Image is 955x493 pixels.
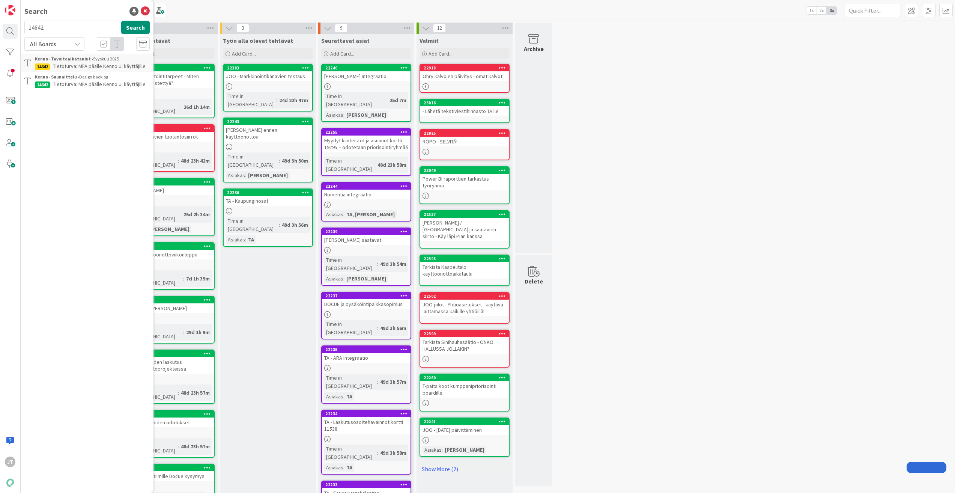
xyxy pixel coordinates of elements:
[178,442,179,451] span: :
[806,7,817,14] span: 1x
[378,324,408,332] div: 49d 3h 56m
[35,74,150,80] div: Design backlog
[125,65,214,71] div: 22500
[125,65,214,88] div: 22500JOO - raportointitarpeet - Miten saadaan edistettyä?
[420,65,509,81] div: 22918Ohry kalvojen päivitys - omat kalvot
[227,119,312,124] div: 22243
[53,63,146,69] span: Tietoturva: MFA päälle Kenno UI käyttäjille
[125,297,214,303] div: 22397
[224,189,312,206] div: 22236TA - Kaupunginosat
[35,63,50,70] div: 14642
[420,100,509,106] div: 23016
[420,418,509,435] div: 22241JOO - [DATE] päivittäminen
[125,185,214,195] div: [PERSON_NAME]
[325,347,411,352] div: 22235
[343,463,344,472] span: :
[388,96,408,104] div: 25d 7m
[374,161,376,169] span: :
[224,196,312,206] div: TA - Kaupunginosat
[21,72,153,90] a: Kenno - Suunnittelu ›Design backlog14642Tietoturva: MFA päälle Kenno UI käyttäjille
[21,54,153,72] a: Kenno - Tavoiteaikataulut ›Syyskuu 202514642Tietoturva: MFA päälle Kenno UI käyttäjille
[343,210,344,219] span: :
[424,65,509,71] div: 22918
[420,292,510,324] a: 22502JOO pilot - Yhtiöasetukset - käytävä laittamassa kaikille yhtiöillä!
[183,328,184,336] span: :
[321,64,411,122] a: 22240[PERSON_NAME] IntegraatioTime in [GEOGRAPHIC_DATA]:25d 7mAsiakas:[PERSON_NAME]
[325,130,411,135] div: 22255
[424,294,509,299] div: 22502
[183,274,184,283] span: :
[322,65,411,71] div: 22240
[226,217,279,233] div: Time in [GEOGRAPHIC_DATA]
[125,296,215,344] a: 22397CS-tiimi ja [PERSON_NAME]Time in [GEOGRAPHIC_DATA]:29d 1h 9m
[178,157,179,165] span: :
[24,6,48,17] div: Search
[179,442,212,451] div: 48d 23h 57m
[232,50,256,57] span: Add Card...
[125,179,214,185] div: 22242
[321,345,411,404] a: 22235TA - ARA IntegraatioTime in [GEOGRAPHIC_DATA]:49d 3h 57mAsiakas:TA
[125,418,214,427] div: SOA asiakkaiden odotukset
[125,64,215,118] a: 22500JOO - raportointitarpeet - Miten saadaan edistettyä?Time in [GEOGRAPHIC_DATA]:26d 1h 14m
[420,99,510,123] a: 23016- Lähetä tekstiviestihinnasto TA:lle
[377,378,378,386] span: :
[420,130,509,137] div: 22925
[420,381,509,398] div: T-paita koot kumppanipriorisointi boardille
[443,446,486,454] div: [PERSON_NAME]
[817,7,827,14] span: 2x
[335,24,347,33] span: 9
[128,206,180,223] div: Time in [GEOGRAPHIC_DATA]
[420,463,510,475] a: Show More (2)
[377,449,378,457] span: :
[226,235,245,244] div: Asiakas
[121,21,150,34] button: Search
[129,465,214,470] div: 22253
[420,211,509,218] div: 22537
[387,96,388,104] span: :
[128,270,183,287] div: Time in [GEOGRAPHIC_DATA]
[420,129,510,160] a: 22925ROPO - SELVITÄ!
[324,92,387,109] div: Time in [GEOGRAPHIC_DATA]
[322,417,411,434] div: TA - Laskutusosoitehavainnot kortti 11538
[125,125,214,132] div: 22259
[429,50,453,57] span: Add Card...
[179,389,212,397] div: 48d 23h 57m
[420,167,509,190] div: 23049Power BI raporttien tarkastus työryhmä
[420,65,509,71] div: 22918
[128,99,180,115] div: Time in [GEOGRAPHIC_DATA]
[321,182,411,222] a: 22244Nomentia integraatioAsiakas:TA, [PERSON_NAME]
[325,229,411,234] div: 22239
[277,96,310,104] div: 24d 22h 47m
[125,243,214,250] div: 22940
[322,292,411,299] div: 22237
[184,274,212,283] div: 7d 1h 39m
[420,167,509,174] div: 23049
[378,449,408,457] div: 49d 3h 58m
[129,351,214,356] div: 22257
[420,255,510,286] a: 22398Tarkista Kaapelitalo käyttöönottoaikataulu
[129,65,214,71] div: 22500
[377,324,378,332] span: :
[324,463,343,472] div: Asiakas
[827,7,837,14] span: 3x
[322,71,411,81] div: [PERSON_NAME] Integraatio
[224,118,312,142] div: 22243[PERSON_NAME] ennen käyttöönottoa
[125,411,214,427] div: 22256SOA asiakkaiden odotukset
[343,274,344,283] span: :
[5,457,15,467] div: JT
[322,410,411,434] div: 22234TA - Laskutusosoitehavainnot kortti 11538
[322,228,411,245] div: 22239[PERSON_NAME] saatavat
[420,218,509,241] div: [PERSON_NAME] / [GEOGRAPHIC_DATA] ja saatavien siirto - Käy läpi Pian kanssa
[420,418,510,457] a: 22241JOO - [DATE] päivittäminenAsiakas:[PERSON_NAME]
[420,374,509,381] div: 22260
[125,178,215,236] a: 22242[PERSON_NAME]Time in [GEOGRAPHIC_DATA]:25d 2h 34mAsiakas:[PERSON_NAME]
[30,40,56,48] span: All Boards
[129,126,214,131] div: 22259
[420,64,510,93] a: 22918Ohry kalvojen päivitys - omat kalvot
[420,330,509,354] div: 22399Tarkista Sinihauhasäätiö - ONKO HALLUSSA JOLLAKIN?
[280,221,310,229] div: 49d 3h 56m
[227,190,312,195] div: 22236
[322,183,411,199] div: 22244Nomentia integraatio
[424,375,509,380] div: 22260
[224,118,312,125] div: 22243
